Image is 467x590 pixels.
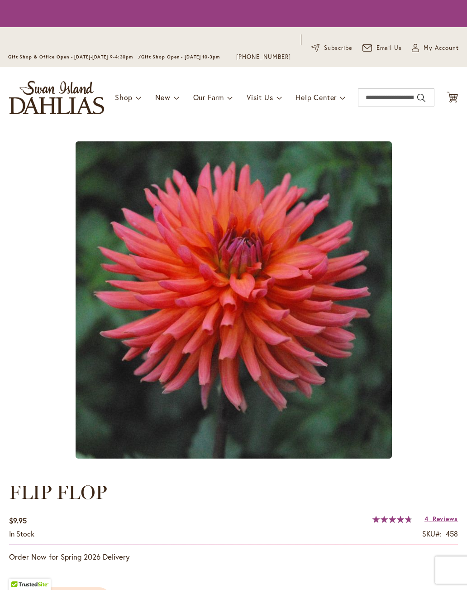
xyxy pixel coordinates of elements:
iframe: Launch Accessibility Center [7,558,32,583]
button: Search [417,91,425,105]
span: My Account [424,44,459,53]
span: Help Center [295,92,337,102]
img: main product photo [76,141,392,459]
span: Subscribe [324,44,353,53]
p: Order Now for Spring 2026 Delivery [9,551,458,562]
a: Email Us [362,44,402,53]
a: 4 Reviews [424,514,458,523]
span: $9.95 [9,516,27,525]
span: Email Us [376,44,402,53]
span: New [155,92,170,102]
span: Gift Shop & Office Open - [DATE]-[DATE] 9-4:30pm / [8,54,141,60]
span: In stock [9,529,34,538]
span: FLIP FLOP [9,481,107,504]
span: Our Farm [193,92,224,102]
span: Visit Us [247,92,273,102]
strong: SKU [422,529,442,538]
div: Availability [9,529,34,539]
span: 4 [424,514,429,523]
span: Shop [115,92,133,102]
a: Subscribe [311,44,353,53]
button: My Account [412,44,459,53]
span: Gift Shop Open - [DATE] 10-3pm [141,54,220,60]
span: Reviews [433,514,458,523]
div: 95% [372,516,412,523]
a: [PHONE_NUMBER] [236,53,291,62]
div: 458 [446,529,458,539]
a: store logo [9,81,104,114]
